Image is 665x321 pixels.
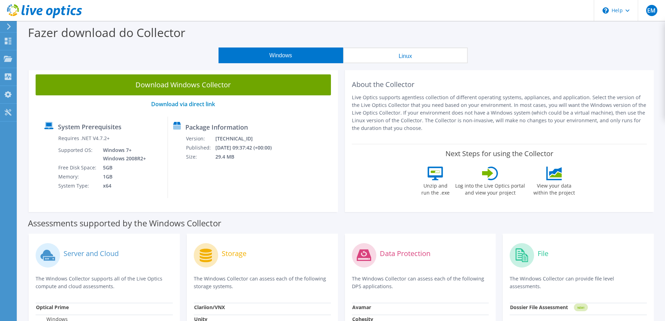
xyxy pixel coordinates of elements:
[352,80,647,89] h2: About the Collector
[529,180,579,196] label: View your data within the project
[64,250,119,257] label: Server and Cloud
[36,275,173,290] p: The Windows Collector supports all of the Live Optics compute and cloud assessments.
[58,146,98,163] td: Supported OS:
[58,135,110,142] label: Requires .NET V4.7.2+
[419,180,451,196] label: Unzip and run the .exe
[510,275,647,290] p: The Windows Collector can provide file level assessments.
[352,275,489,290] p: The Windows Collector can assess each of the following DPS applications.
[98,146,147,163] td: Windows 7+ Windows 2008R2+
[58,172,98,181] td: Memory:
[352,94,647,132] p: Live Optics supports agentless collection of different operating systems, appliances, and applica...
[194,304,225,311] strong: Clariion/VNX
[98,181,147,190] td: x64
[538,250,548,257] label: File
[36,74,331,95] a: Download Windows Collector
[510,304,568,311] strong: Dossier File Assessment
[98,172,147,181] td: 1GB
[185,124,248,131] label: Package Information
[186,134,215,143] td: Version:
[380,250,430,257] label: Data Protection
[58,123,121,130] label: System Prerequisites
[151,100,215,108] a: Download via direct link
[445,149,553,158] label: Next Steps for using the Collector
[577,306,584,309] tspan: NEW!
[36,304,69,311] strong: Optical Prime
[58,163,98,172] td: Free Disk Space:
[343,48,468,63] button: Linux
[186,152,215,161] td: Size:
[603,7,609,14] svg: \n
[222,250,246,257] label: Storage
[215,152,281,161] td: 29.4 MB
[455,180,525,196] label: Log into the Live Optics portal and view your project
[186,143,215,152] td: Published:
[98,163,147,172] td: 5GB
[28,24,185,41] label: Fazer download do Collector
[194,275,331,290] p: The Windows Collector can assess each of the following storage systems.
[215,143,281,152] td: [DATE] 09:37:42 (+00:00)
[215,134,281,143] td: [TECHNICAL_ID]
[352,304,371,311] strong: Avamar
[219,48,343,63] button: Windows
[646,5,657,16] span: EM
[28,220,221,227] label: Assessments supported by the Windows Collector
[58,181,98,190] td: System Type:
